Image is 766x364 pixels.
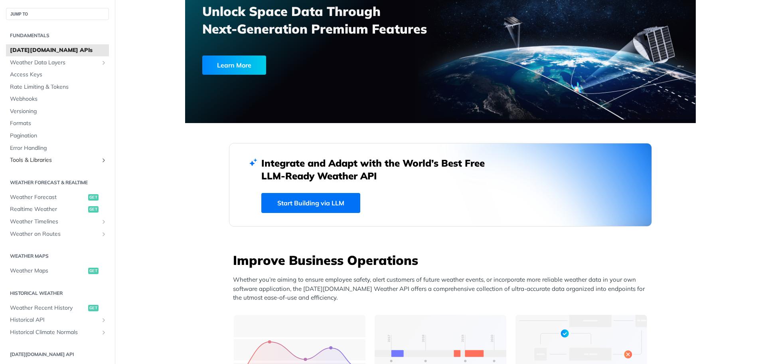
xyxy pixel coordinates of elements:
[261,157,497,182] h2: Integrate and Adapt with the World’s Best Free LLM-Ready Weather API
[6,32,109,39] h2: Fundamentals
[6,154,109,166] a: Tools & LibrariesShow subpages for Tools & Libraries
[10,267,86,275] span: Weather Maps
[6,179,109,186] h2: Weather Forecast & realtime
[6,81,109,93] a: Rate Limiting & Tokens
[88,206,99,213] span: get
[10,71,107,79] span: Access Keys
[6,8,109,20] button: JUMP TO
[6,290,109,297] h2: Historical Weather
[88,268,99,274] span: get
[101,219,107,225] button: Show subpages for Weather Timelines
[6,93,109,105] a: Webhooks
[10,156,99,164] span: Tools & Libraries
[10,218,99,226] span: Weather Timelines
[10,83,107,91] span: Rate Limiting & Tokens
[10,316,99,324] span: Historical API
[10,205,86,213] span: Realtime Weather
[6,228,109,240] a: Weather on RoutesShow subpages for Weather on Routes
[10,132,107,140] span: Pagination
[10,230,99,238] span: Weather on Routes
[10,46,107,54] span: [DATE][DOMAIN_NAME] APIs
[6,253,109,260] h2: Weather Maps
[88,194,99,201] span: get
[6,142,109,154] a: Error Handling
[233,275,652,302] p: Whether you’re aiming to ensure employee safety, alert customers of future weather events, or inc...
[10,119,107,127] span: Formats
[6,265,109,277] a: Weather Mapsget
[6,314,109,326] a: Historical APIShow subpages for Historical API
[101,231,107,237] button: Show subpages for Weather on Routes
[10,59,99,67] span: Weather Data Layers
[101,317,107,323] button: Show subpages for Historical API
[6,191,109,203] a: Weather Forecastget
[10,144,107,152] span: Error Handling
[6,203,109,215] a: Realtime Weatherget
[6,130,109,142] a: Pagination
[10,304,86,312] span: Weather Recent History
[10,95,107,103] span: Webhooks
[202,56,266,75] div: Learn More
[6,117,109,129] a: Formats
[6,326,109,338] a: Historical Climate NormalsShow subpages for Historical Climate Normals
[6,216,109,228] a: Weather TimelinesShow subpages for Weather Timelines
[88,305,99,311] span: get
[10,328,99,336] span: Historical Climate Normals
[10,193,86,201] span: Weather Forecast
[6,44,109,56] a: [DATE][DOMAIN_NAME] APIs
[6,69,109,81] a: Access Keys
[6,105,109,117] a: Versioning
[6,351,109,358] h2: [DATE][DOMAIN_NAME] API
[6,57,109,69] a: Weather Data LayersShow subpages for Weather Data Layers
[6,302,109,314] a: Weather Recent Historyget
[101,329,107,336] button: Show subpages for Historical Climate Normals
[101,157,107,163] button: Show subpages for Tools & Libraries
[202,2,449,38] h3: Unlock Space Data Through Next-Generation Premium Features
[233,251,652,269] h3: Improve Business Operations
[10,107,107,115] span: Versioning
[101,60,107,66] button: Show subpages for Weather Data Layers
[202,56,400,75] a: Learn More
[261,193,360,213] a: Start Building via LLM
